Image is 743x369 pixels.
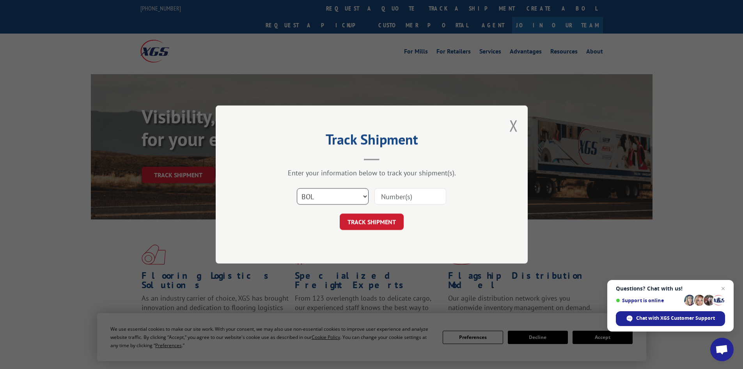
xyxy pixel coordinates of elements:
[255,168,489,177] div: Enter your information below to track your shipment(s).
[509,115,518,136] button: Close modal
[710,338,734,361] div: Open chat
[616,285,725,292] span: Questions? Chat with us!
[374,188,446,205] input: Number(s)
[340,214,404,230] button: TRACK SHIPMENT
[255,134,489,149] h2: Track Shipment
[636,315,715,322] span: Chat with XGS Customer Support
[616,298,681,303] span: Support is online
[616,311,725,326] div: Chat with XGS Customer Support
[718,284,728,293] span: Close chat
